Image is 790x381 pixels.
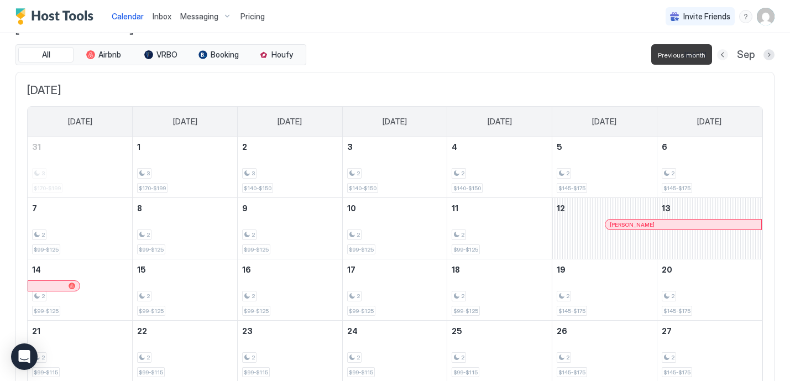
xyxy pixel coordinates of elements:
span: Inbox [153,12,171,21]
a: September 23, 2025 [238,321,342,341]
a: Wednesday [372,107,418,137]
span: 2 [671,354,674,361]
span: 2 [252,293,255,300]
td: September 16, 2025 [237,259,342,321]
span: $99-$125 [453,246,478,253]
span: [DATE] [27,83,763,97]
span: 9 [242,203,248,213]
a: August 31, 2025 [28,137,132,157]
td: September 4, 2025 [447,137,552,198]
span: [DATE] [278,117,302,127]
span: $99-$115 [139,369,163,376]
div: Host Tools Logo [15,8,98,25]
td: September 19, 2025 [552,259,657,321]
span: $99-$125 [244,246,269,253]
a: September 20, 2025 [657,259,762,280]
td: September 18, 2025 [447,259,552,321]
td: September 6, 2025 [657,137,762,198]
td: September 14, 2025 [28,259,133,321]
a: September 26, 2025 [552,321,657,341]
div: User profile [757,8,775,25]
a: September 15, 2025 [133,259,237,280]
div: [PERSON_NAME] [610,221,757,228]
span: 12 [557,203,565,213]
span: 4 [452,142,457,152]
span: $140-$150 [349,185,376,192]
a: Saturday [686,107,733,137]
span: 21 [32,326,40,336]
span: $145-$175 [663,369,690,376]
span: $99-$125 [244,307,269,315]
td: September 5, 2025 [552,137,657,198]
span: [DATE] [173,117,197,127]
td: September 1, 2025 [133,137,238,198]
td: September 2, 2025 [237,137,342,198]
span: 2 [357,170,360,177]
span: $170-$199 [139,185,166,192]
td: September 10, 2025 [342,198,447,259]
span: [DATE] [697,117,721,127]
span: $99-$125 [34,246,59,253]
button: Airbnb [76,47,131,62]
span: Houfy [271,50,293,60]
span: 2 [461,170,464,177]
span: $145-$175 [558,185,585,192]
span: 10 [347,203,356,213]
a: September 4, 2025 [447,137,552,157]
span: 2 [357,293,360,300]
span: 15 [137,265,146,274]
span: $99-$115 [34,369,58,376]
a: September 7, 2025 [28,198,132,218]
a: September 18, 2025 [447,259,552,280]
span: [DATE] [383,117,407,127]
span: $145-$175 [663,307,690,315]
span: 14 [32,265,41,274]
span: 2 [41,293,45,300]
a: September 12, 2025 [552,198,657,218]
td: September 12, 2025 [552,198,657,259]
a: September 24, 2025 [343,321,447,341]
a: September 1, 2025 [133,137,237,157]
span: 2 [671,293,674,300]
span: [PERSON_NAME] [610,221,655,228]
span: Booking [211,50,239,60]
span: $99-$115 [453,369,478,376]
td: September 15, 2025 [133,259,238,321]
span: 3 [347,142,353,152]
td: September 13, 2025 [657,198,762,259]
td: September 11, 2025 [447,198,552,259]
div: tab-group [15,44,306,65]
span: 19 [557,265,566,274]
span: $145-$175 [558,369,585,376]
td: September 7, 2025 [28,198,133,259]
a: Thursday [477,107,523,137]
span: 11 [452,203,458,213]
span: 2 [357,354,360,361]
span: 2 [671,170,674,177]
a: September 25, 2025 [447,321,552,341]
a: September 16, 2025 [238,259,342,280]
span: 3 [147,170,150,177]
button: Houfy [248,47,304,62]
span: Calendar [112,12,144,21]
a: September 14, 2025 [28,259,132,280]
td: September 9, 2025 [237,198,342,259]
a: Monday [162,107,208,137]
a: September 19, 2025 [552,259,657,280]
span: 2 [461,231,464,238]
span: $145-$175 [558,307,585,315]
span: $99-$125 [34,307,59,315]
span: 27 [662,326,672,336]
span: 2 [566,354,569,361]
span: [DATE] [592,117,616,127]
span: 20 [662,265,672,274]
td: August 31, 2025 [28,137,133,198]
a: September 22, 2025 [133,321,237,341]
a: Sunday [57,107,103,137]
span: 22 [137,326,147,336]
a: Tuesday [266,107,313,137]
span: 23 [242,326,253,336]
span: $99-$125 [349,307,374,315]
span: Messaging [180,12,218,22]
a: September 17, 2025 [343,259,447,280]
